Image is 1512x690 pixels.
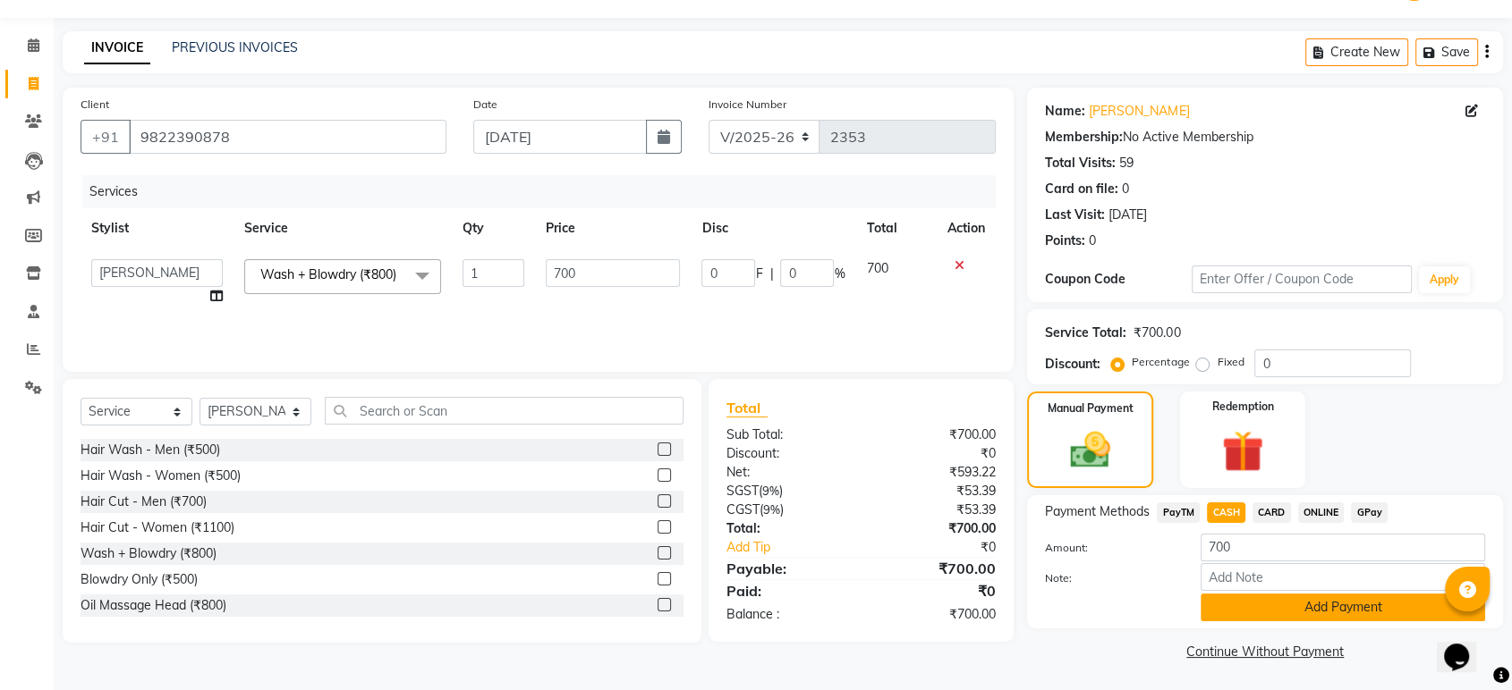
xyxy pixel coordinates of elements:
[1119,154,1134,172] div: 59
[1122,180,1129,198] div: 0
[1351,502,1388,523] span: GPay
[81,441,220,459] div: Hair Wash - Men (₹500)
[1437,618,1494,672] iframe: chat widget
[862,482,1010,501] div: ₹53.39
[473,97,497,113] label: Date
[862,463,1010,482] div: ₹593.22
[862,425,1010,444] div: ₹700.00
[713,501,862,519] div: ( )
[1209,425,1276,477] img: _gift.svg
[1419,266,1470,293] button: Apply
[1045,502,1150,521] span: Payment Methods
[1217,354,1244,370] label: Fixed
[234,208,452,248] th: Service
[713,580,862,602] div: Paid:
[81,208,234,248] th: Stylist
[1045,128,1123,147] div: Membership:
[1415,38,1478,66] button: Save
[862,580,1010,602] div: ₹0
[862,501,1010,519] div: ₹53.39
[713,425,862,444] div: Sub Total:
[1058,427,1122,473] img: _cash.svg
[1045,154,1116,172] div: Total Visits:
[862,558,1010,579] div: ₹700.00
[396,266,404,282] a: x
[713,463,862,482] div: Net:
[81,544,217,563] div: Wash + Blowdry (₹800)
[726,399,768,417] span: Total
[1109,206,1147,224] div: [DATE]
[1201,593,1485,621] button: Add Payment
[855,208,937,248] th: Total
[1032,570,1187,586] label: Note:
[1132,354,1189,370] label: Percentage
[763,502,780,517] span: 9%
[81,467,241,485] div: Hair Wash - Women (₹500)
[172,39,298,55] a: PREVIOUS INVOICES
[81,596,226,615] div: Oil Massage Head (₹800)
[726,501,760,517] span: CGST
[769,265,773,283] span: |
[129,120,446,154] input: Search by Name/Mobile/Email/Code
[1045,231,1085,250] div: Points:
[1031,643,1499,661] a: Continue Without Payment
[937,208,996,248] th: Action
[1045,180,1118,198] div: Card on file:
[1253,502,1291,523] span: CARD
[1045,324,1126,342] div: Service Total:
[1089,231,1096,250] div: 0
[325,397,684,425] input: Search or Scan
[713,482,862,501] div: ( )
[713,558,862,579] div: Payable:
[713,444,862,463] div: Discount:
[1045,128,1485,147] div: No Active Membership
[452,208,535,248] th: Qty
[866,260,888,276] span: 700
[1045,102,1085,121] div: Name:
[84,32,150,64] a: INVOICE
[1211,399,1273,415] label: Redemption
[1157,502,1200,523] span: PayTM
[862,444,1010,463] div: ₹0
[81,518,234,537] div: Hair Cut - Women (₹1100)
[1192,265,1412,293] input: Enter Offer / Coupon Code
[1032,540,1187,556] label: Amount:
[1201,534,1485,561] input: Amount
[1045,270,1192,289] div: Coupon Code
[81,97,109,113] label: Client
[1134,324,1180,342] div: ₹700.00
[691,208,855,248] th: Disc
[834,265,845,283] span: %
[1298,502,1345,523] span: ONLINE
[713,519,862,538] div: Total:
[726,483,759,499] span: SGST
[1048,400,1134,417] label: Manual Payment
[713,605,862,624] div: Balance :
[862,605,1010,624] div: ₹700.00
[713,538,886,557] a: Add Tip
[886,538,1009,557] div: ₹0
[81,120,131,154] button: +91
[535,208,692,248] th: Price
[1201,563,1485,591] input: Add Note
[1207,502,1245,523] span: CASH
[755,265,762,283] span: F
[82,175,1009,208] div: Services
[709,97,786,113] label: Invoice Number
[260,266,396,282] span: Wash + Blowdry (₹800)
[862,519,1010,538] div: ₹700.00
[1045,206,1105,224] div: Last Visit:
[1089,102,1189,121] a: [PERSON_NAME]
[762,484,779,498] span: 9%
[81,492,207,511] div: Hair Cut - Men (₹700)
[81,570,198,589] div: Blowdry Only (₹500)
[1045,355,1100,374] div: Discount:
[1305,38,1408,66] button: Create New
